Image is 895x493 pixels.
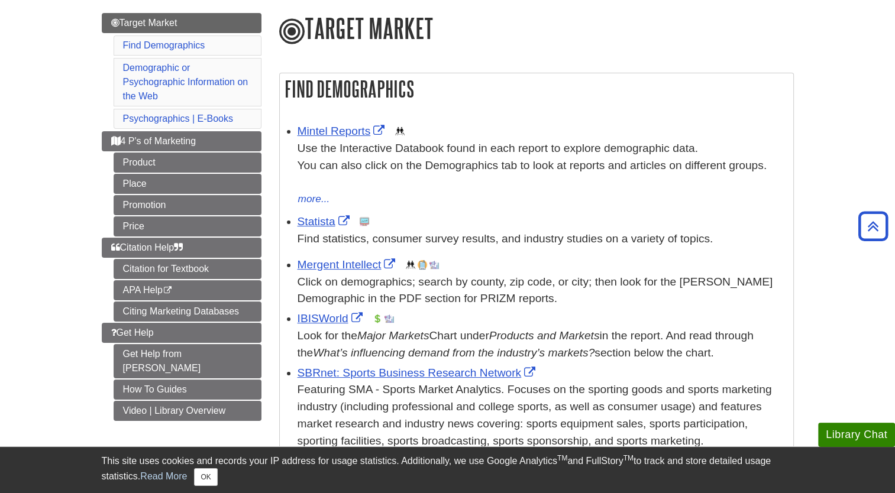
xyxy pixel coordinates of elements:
img: Industry Report [429,260,439,270]
button: Library Chat [818,423,895,447]
p: Find statistics, consumer survey results, and industry studies on a variety of topics. [298,231,787,248]
span: Target Market [111,18,177,28]
a: Product [114,153,261,173]
sup: TM [557,454,567,462]
a: Place [114,174,261,194]
img: Statistics [360,217,369,226]
button: more... [298,191,331,207]
div: Use the Interactive Databook found in each report to explore demographic data. You can also click... [298,140,787,191]
i: This link opens in a new window [163,287,173,294]
div: Look for the Chart under in the report. And read through the section below the chart. [298,327,787,362]
img: Financial Report [373,314,382,323]
a: Link opens in new window [298,125,388,137]
a: Demographic or Psychographic Information on the Web [123,63,248,101]
a: Citation for Textbook [114,259,261,279]
a: Get Help [102,323,261,343]
a: Find Demographics [123,40,205,50]
a: Price [114,216,261,236]
a: Citation Help [102,238,261,258]
i: Products and Markets [489,329,600,342]
a: Get Help from [PERSON_NAME] [114,344,261,378]
a: Target Market [102,13,261,33]
a: APA Help [114,280,261,300]
img: Demographics [406,260,415,270]
a: Promotion [114,195,261,215]
a: Link opens in new window [298,312,366,325]
div: Click on demographics; search by county, zip code, or city; then look for the [PERSON_NAME] Demog... [298,274,787,308]
a: 4 P's of Marketing [102,131,261,151]
img: Industry Report [385,314,394,323]
i: Major Markets [357,329,429,342]
span: Citation Help [111,242,183,252]
a: Read More [140,471,187,481]
h2: Find Demographics [280,73,793,105]
span: Get Help [111,327,154,338]
a: How To Guides [114,380,261,400]
a: Link opens in new window [298,215,353,228]
a: Back to Top [854,218,892,234]
div: This site uses cookies and records your IP address for usage statistics. Additionally, we use Goo... [102,454,794,486]
a: Citing Marketing Databases [114,301,261,322]
a: Video | Library Overview [114,401,261,421]
button: Close [194,468,217,486]
span: 4 P's of Marketing [111,136,196,146]
p: Featuring SMA - Sports Market Analytics. Focuses on the sporting goods and sports marketing indus... [298,381,787,449]
img: Company Information [418,260,427,270]
a: Link opens in new window [298,258,399,271]
a: Link opens in new window [298,366,539,379]
img: Demographics [395,127,405,136]
h1: Target Market [279,13,794,46]
a: Psychographics | E-Books [123,113,233,124]
i: What’s influencing demand from the industry’s markets? [313,346,594,359]
sup: TM [623,454,634,462]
